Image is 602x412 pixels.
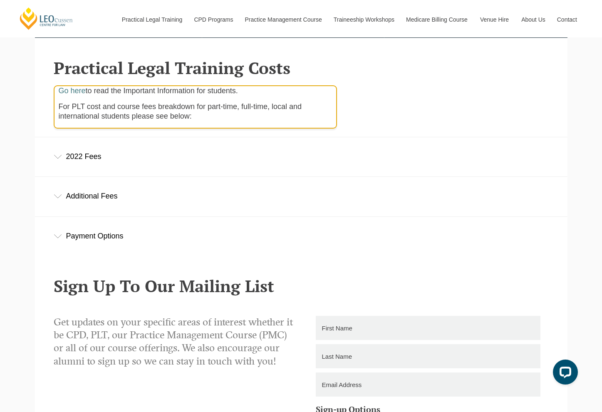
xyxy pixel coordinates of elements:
[239,2,327,37] a: Practice Management Course
[59,86,332,96] p: to read the Important Information for students.
[316,316,540,340] input: First Name
[327,2,400,37] a: Traineeship Workshops
[59,102,332,122] p: For PLT cost and course fees breakdown for part-time, full-time, local and international students...
[35,177,567,216] div: Additional Fees
[59,87,86,95] a: Go here
[474,2,515,37] a: Venue Hire
[35,217,567,256] div: Payment Options
[551,2,583,37] a: Contact
[54,277,549,295] h2: Sign Up To Our Mailing List
[316,344,540,368] input: Last Name
[116,2,188,37] a: Practical Legal Training
[515,2,551,37] a: About Us
[35,137,567,176] div: 2022 Fees
[19,7,74,30] a: [PERSON_NAME] Centre for Law
[546,356,581,391] iframe: LiveChat chat widget
[316,372,540,397] input: Email Address
[54,59,549,77] h2: Practical Legal Training Costs
[400,2,474,37] a: Medicare Billing Course
[54,316,295,368] p: Get updates on your specific areas of interest whether it be CPD, PLT, our Practice Management Co...
[188,2,238,37] a: CPD Programs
